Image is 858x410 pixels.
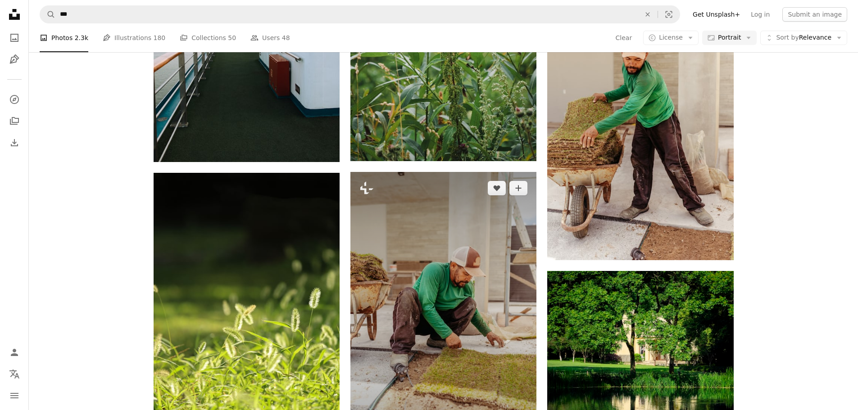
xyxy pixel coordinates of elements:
[350,307,536,315] a: a man working on a roof with a wheelbarrow
[180,23,236,52] a: Collections 50
[718,33,741,42] span: Portrait
[782,7,847,22] button: Submit an image
[5,112,23,130] a: Collections
[40,6,55,23] button: Search Unsplash
[5,5,23,25] a: Home — Unsplash
[5,134,23,152] a: Download History
[638,6,658,23] button: Clear
[5,50,23,68] a: Illustrations
[250,23,290,52] a: Users 48
[5,365,23,383] button: Language
[40,5,680,23] form: Find visuals sitewide
[547,117,733,125] a: a man pushing a wheelbarrow filled with dirt
[745,7,775,22] a: Log in
[776,33,831,42] span: Relevance
[488,181,506,195] button: Like
[5,90,23,108] a: Explore
[5,387,23,405] button: Menu
[776,34,799,41] span: Sort by
[659,34,683,41] span: License
[228,33,236,43] span: 50
[509,181,527,195] button: Add to Collection
[658,6,680,23] button: Visual search
[5,29,23,47] a: Photos
[5,343,23,361] a: Log in / Sign up
[760,31,847,45] button: Sort byRelevance
[154,308,340,316] a: white flowers in green grass field
[282,33,290,43] span: 48
[702,31,757,45] button: Portrait
[643,31,699,45] button: License
[154,33,166,43] span: 180
[615,31,633,45] button: Clear
[103,23,165,52] a: Illustrations 180
[687,7,745,22] a: Get Unsplash+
